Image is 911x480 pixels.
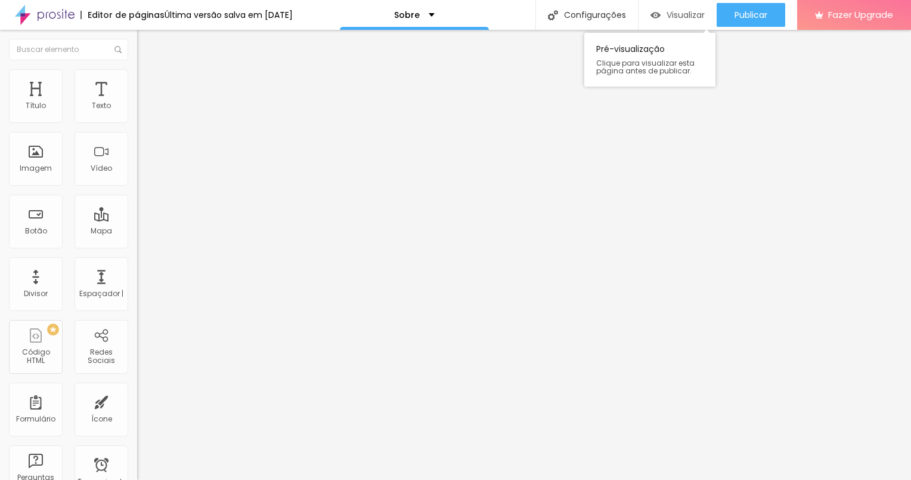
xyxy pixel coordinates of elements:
[25,227,47,235] div: Botão
[92,101,111,110] div: Texto
[9,39,128,60] input: Buscar elemento
[79,290,123,298] div: Espaçador |
[735,10,767,20] span: Publicar
[596,59,704,75] span: Clique para visualizar esta página antes de publicar.
[91,415,112,423] div: Ícone
[91,164,112,173] div: Vídeo
[20,164,52,173] div: Imagem
[828,10,893,20] span: Fazer Upgrade
[91,227,112,235] div: Mapa
[165,11,293,19] div: Última versão salva em [DATE]
[564,11,626,19] font: Configurações
[717,3,785,27] button: Publicar
[114,46,122,53] img: Ícone
[394,11,420,19] p: Sobre
[26,101,46,110] div: Título
[80,11,165,19] div: Editor de páginas
[16,415,55,423] div: Formulário
[667,10,705,20] span: Visualizar
[12,348,59,365] div: Código HTML
[596,43,665,55] font: Pré-visualização
[137,30,911,480] iframe: Editor
[639,3,717,27] button: Visualizar
[24,290,48,298] div: Divisor
[650,10,661,20] img: view-1.svg
[78,348,125,365] div: Redes Sociais
[548,10,558,20] img: Ícone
